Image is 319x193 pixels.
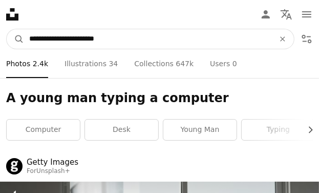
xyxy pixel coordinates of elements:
a: young man [163,120,237,140]
a: Illustrations 34 [65,49,118,78]
a: Log in / Sign up [256,4,276,25]
form: Find visuals sitewide [6,29,294,49]
a: typing [242,120,315,140]
span: 34 [109,58,118,69]
button: Search Unsplash [7,29,24,49]
a: Unsplash+ [36,167,70,175]
button: Clear [271,29,294,49]
img: Go to Getty Images's profile [6,158,23,175]
button: Filters [296,29,317,49]
span: 0 [232,58,237,69]
a: Users 0 [210,49,237,78]
a: desk [85,120,158,140]
h1: A young man typing a computer [6,90,313,107]
button: scroll list to the right [301,120,313,140]
span: 647k [176,58,194,69]
button: Language [276,4,296,25]
a: Home — Unsplash [6,8,18,21]
a: computer [7,120,80,140]
a: Collections 647k [134,49,194,78]
div: For [27,167,78,176]
a: Getty Images [27,157,78,167]
button: Menu [296,4,317,25]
